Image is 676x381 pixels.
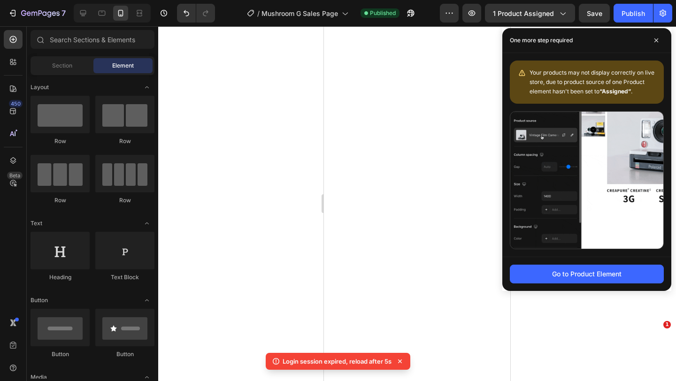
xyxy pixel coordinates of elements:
[663,321,671,328] span: 1
[4,4,70,23] button: 7
[530,69,654,95] span: Your products may not display correctly on live store, due to product source of one Product eleme...
[31,350,90,358] div: Button
[31,30,154,49] input: Search Sections & Elements
[510,36,573,45] p: One more step required
[493,8,554,18] span: 1 product assigned
[31,83,49,91] span: Layout
[31,196,90,205] div: Row
[177,4,215,23] div: Undo/Redo
[31,296,48,305] span: Button
[31,219,42,228] span: Text
[95,196,154,205] div: Row
[95,273,154,282] div: Text Block
[261,8,338,18] span: Mushroom G Sales Page
[622,8,645,18] div: Publish
[370,9,396,17] span: Published
[61,8,66,19] p: 7
[139,80,154,95] span: Toggle open
[7,172,23,179] div: Beta
[95,350,154,358] div: Button
[139,293,154,308] span: Toggle open
[31,273,90,282] div: Heading
[139,216,154,231] span: Toggle open
[31,137,90,145] div: Row
[95,137,154,145] div: Row
[510,265,664,283] button: Go to Product Element
[579,4,610,23] button: Save
[644,335,667,358] iframe: Intercom live chat
[552,269,622,279] div: Go to Product Element
[614,4,653,23] button: Publish
[283,357,392,366] p: Login session expired, reload after 5s
[587,9,602,17] span: Save
[9,100,23,107] div: 450
[112,61,134,70] span: Element
[257,8,260,18] span: /
[52,61,72,70] span: Section
[599,88,631,95] b: “Assigned”
[485,4,575,23] button: 1 product assigned
[324,26,510,381] iframe: Design area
